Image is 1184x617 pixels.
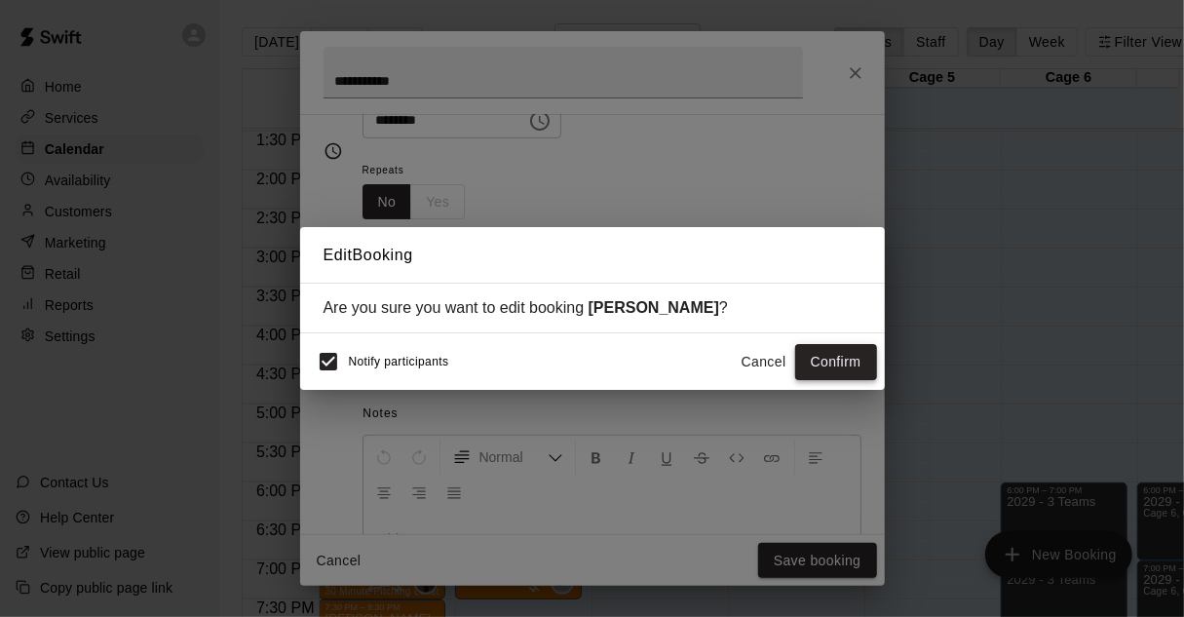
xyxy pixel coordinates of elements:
[589,299,719,316] strong: [PERSON_NAME]
[349,356,449,369] span: Notify participants
[795,344,877,380] button: Confirm
[733,344,795,380] button: Cancel
[324,299,861,317] div: Are you sure you want to edit booking ?
[300,227,885,284] h2: Edit Booking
